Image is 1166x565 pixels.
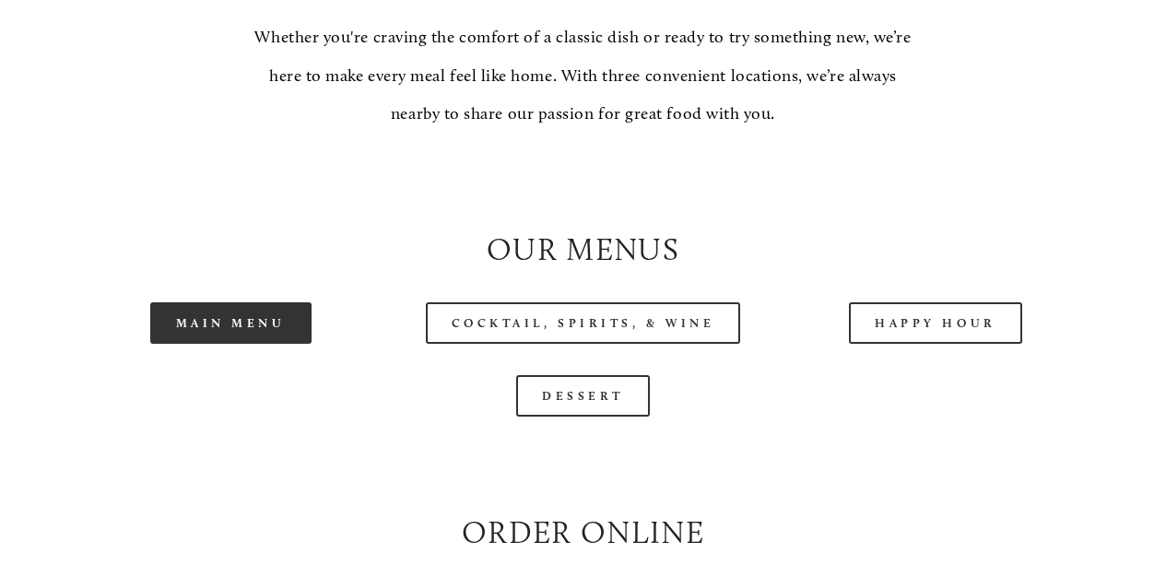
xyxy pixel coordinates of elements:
h2: Order Online [70,511,1096,554]
a: Happy Hour [849,302,1022,344]
a: Dessert [516,375,650,417]
a: Main Menu [150,302,312,344]
a: Cocktail, Spirits, & Wine [426,302,741,344]
h2: Our Menus [70,228,1096,271]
